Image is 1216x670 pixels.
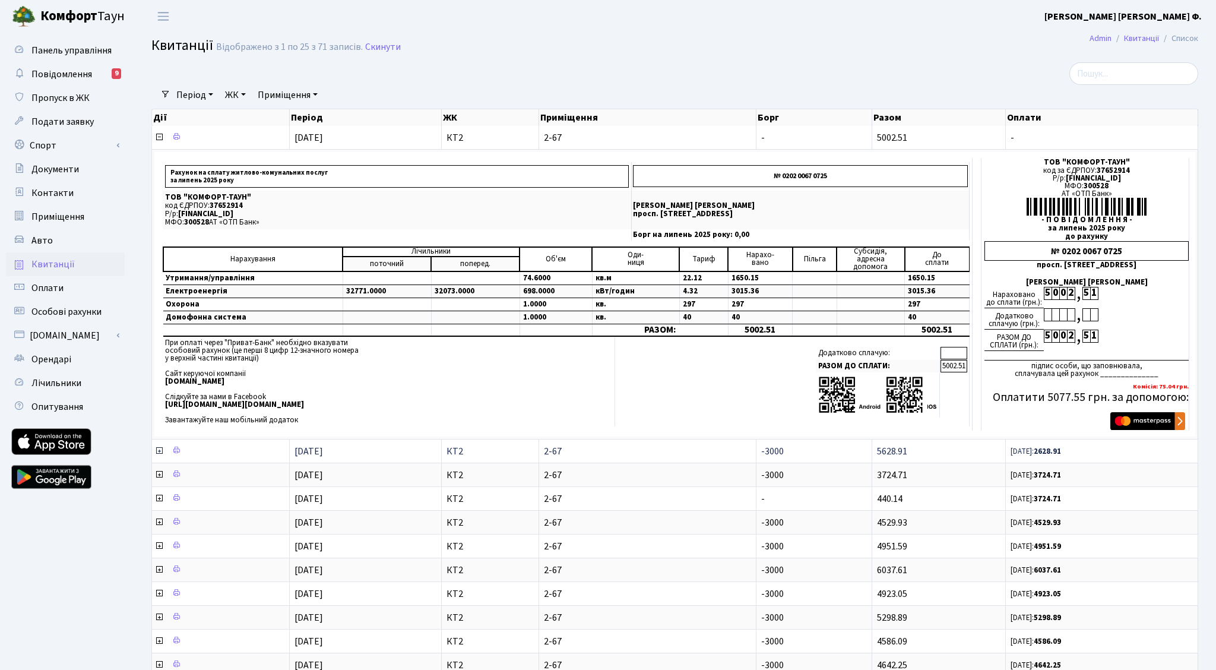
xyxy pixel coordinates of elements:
p: [PERSON_NAME] [PERSON_NAME] [633,202,968,210]
span: Квитанції [151,35,213,56]
td: 5002.51 [905,324,970,336]
td: 1650.15 [728,271,793,285]
small: [DATE]: [1011,589,1061,599]
span: [DATE] [294,540,323,553]
p: МФО: АТ «ОТП Банк» [165,219,629,226]
td: 1650.15 [905,271,970,285]
div: 0 [1059,330,1067,343]
b: 3724.71 [1034,494,1061,504]
div: 5 [1082,330,1090,343]
span: КТ2 [446,494,534,504]
a: Особові рахунки [6,300,125,324]
b: 4586.09 [1034,636,1061,647]
b: Комфорт [40,7,97,26]
span: Квитанції [31,258,75,271]
span: Повідомлення [31,68,92,81]
div: 5 [1044,287,1052,300]
span: 5298.89 [877,611,907,624]
span: Пропуск в ЖК [31,91,90,105]
td: 5002.51 [940,360,967,372]
td: Охорона [163,298,343,311]
div: Відображено з 1 по 25 з 71 записів. [216,42,363,53]
td: Домофонна система [163,311,343,324]
h5: Оплатити 5077.55 грн. за допомогою: [984,390,1189,404]
div: Р/р: [984,175,1189,182]
a: Оплати [6,276,125,300]
span: [DATE] [294,635,323,648]
span: КТ2 [446,133,534,143]
span: 2-67 [544,613,750,622]
span: КТ2 [446,447,534,456]
b: 4529.93 [1034,517,1061,528]
b: 6037.61 [1034,565,1061,576]
a: Повідомлення9 [6,62,125,86]
td: Нарахо- вано [728,247,793,271]
span: - [1011,133,1193,143]
span: 440.14 [877,492,902,505]
a: [PERSON_NAME] [PERSON_NAME] Ф. [1044,10,1202,24]
span: 300528 [1084,181,1109,191]
span: Лічильники [31,377,81,390]
div: РАЗОМ ДО СПЛАТИ (грн.): [984,330,1044,351]
td: При оплаті через "Приват-Банк" необхідно вказувати особовий рахунок (це перші 8 цифр 12-значного ... [163,337,615,426]
td: поточний [343,257,431,271]
span: КТ2 [446,589,534,599]
span: КТ2 [446,542,534,551]
a: ЖК [220,85,251,105]
div: 0 [1052,287,1059,300]
td: Оди- ниця [592,247,679,271]
span: 6037.61 [877,564,907,577]
span: КТ2 [446,565,534,575]
span: Документи [31,163,79,176]
span: Контакти [31,187,74,200]
div: 9 [112,68,121,79]
b: 4923.05 [1034,589,1061,599]
div: код за ЄДРПОУ: [984,167,1189,175]
th: Разом [872,109,1006,126]
span: Опитування [31,400,83,413]
th: Оплати [1006,109,1198,126]
div: ТОВ "КОМФОРТ-ТАУН" [984,159,1189,166]
li: Список [1159,32,1198,45]
input: Пошук... [1069,62,1198,85]
span: 4951.59 [877,540,907,553]
a: Скинути [365,42,401,53]
td: 32073.0000 [431,285,520,298]
td: кв. [592,298,679,311]
span: 2-67 [544,447,750,456]
td: 40 [679,311,728,324]
span: 37652914 [1097,165,1130,176]
p: Р/р: [165,210,629,218]
td: Нарахування [163,247,343,271]
a: Документи [6,157,125,181]
th: Дії [152,109,290,126]
button: Переключити навігацію [148,7,178,26]
div: , [1075,287,1082,301]
b: [PERSON_NAME] [PERSON_NAME] Ф. [1044,10,1202,23]
span: КТ2 [446,637,534,646]
span: -3000 [761,540,784,553]
p: просп. [STREET_ADDRESS] [633,210,968,218]
a: Admin [1090,32,1111,45]
a: Панель управління [6,39,125,62]
span: [DATE] [294,469,323,482]
b: [DOMAIN_NAME] [165,376,224,387]
span: 4529.93 [877,516,907,529]
p: Борг на липень 2025 року: 0,00 [633,231,968,239]
span: Авто [31,234,53,247]
div: підпис особи, що заповнювала, сплачувала цей рахунок ______________ [984,360,1189,378]
div: 0 [1052,330,1059,343]
td: кв.м [592,271,679,285]
span: 5628.91 [877,445,907,458]
div: за липень 2025 року [984,225,1189,232]
td: Субсидія, адресна допомога [837,247,904,271]
span: -3000 [761,469,784,482]
div: № 0202 0067 0725 [984,241,1189,261]
b: 5298.89 [1034,612,1061,623]
div: , [1075,308,1082,322]
span: -3000 [761,516,784,529]
td: 297 [728,298,793,311]
td: Додатково сплачую: [816,347,940,359]
span: -3000 [761,445,784,458]
p: Рахунок на сплату житлово-комунальних послуг за липень 2025 року [165,165,629,188]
